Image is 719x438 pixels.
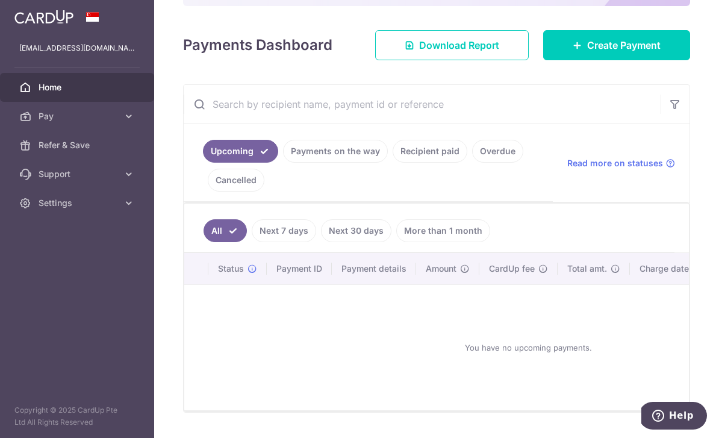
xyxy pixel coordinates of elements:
[489,263,535,275] span: CardUp fee
[283,140,388,163] a: Payments on the way
[332,253,416,284] th: Payment details
[426,263,456,275] span: Amount
[208,169,264,192] a: Cancelled
[39,110,118,122] span: Pay
[375,30,529,60] a: Download Report
[19,42,135,54] p: [EMAIL_ADDRESS][DOMAIN_NAME]
[252,219,316,242] a: Next 7 days
[393,140,467,163] a: Recipient paid
[267,253,332,284] th: Payment ID
[587,38,661,52] span: Create Payment
[39,197,118,209] span: Settings
[419,38,499,52] span: Download Report
[14,10,73,24] img: CardUp
[321,219,391,242] a: Next 30 days
[218,263,244,275] span: Status
[204,219,247,242] a: All
[396,219,490,242] a: More than 1 month
[567,263,607,275] span: Total amt.
[640,263,689,275] span: Charge date
[472,140,523,163] a: Overdue
[567,157,663,169] span: Read more on statuses
[39,168,118,180] span: Support
[39,81,118,93] span: Home
[567,157,675,169] a: Read more on statuses
[184,85,661,124] input: Search by recipient name, payment id or reference
[183,34,332,56] h4: Payments Dashboard
[543,30,690,60] a: Create Payment
[641,402,707,432] iframe: Opens a widget where you can find more information
[39,139,118,151] span: Refer & Save
[203,140,278,163] a: Upcoming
